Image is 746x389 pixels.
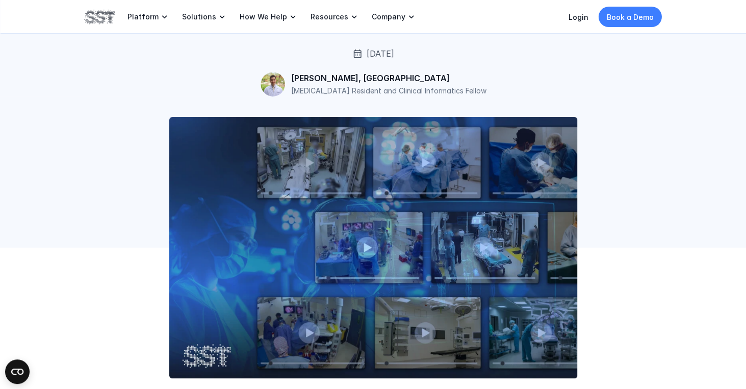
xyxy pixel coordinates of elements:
p: Resources [311,12,348,21]
img: SST logo [85,8,115,26]
p: Company [372,12,405,21]
p: Solutions [182,12,216,21]
a: Book a Demo [599,7,662,27]
p: Book a Demo [607,12,654,22]
p: How We Help [240,12,287,21]
p: Platform [127,12,159,21]
a: Login [569,13,588,21]
img: Joshua Villarreal, MD headshot [260,72,285,96]
img: Compilation of surgery videos [169,117,577,378]
button: Open CMP widget [5,359,30,384]
p: [PERSON_NAME], [GEOGRAPHIC_DATA] [291,73,449,84]
p: [MEDICAL_DATA] Resident and Clinical Informatics Fellow [291,85,486,96]
p: [DATE] [367,47,394,60]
